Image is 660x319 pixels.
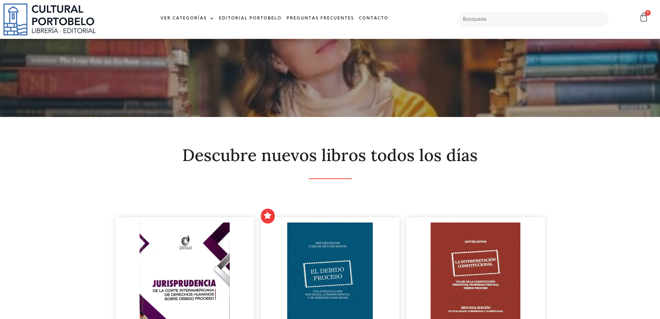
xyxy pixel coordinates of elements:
a: Contacto [357,11,391,26]
span: 0 [645,10,651,16]
a: 0 [639,12,649,22]
a: Editorial Portobelo [217,11,284,26]
input: Búsqueda [457,12,609,27]
a: Ver Categorías [158,11,217,26]
h2: Descubre nuevos libros todos los días [115,146,545,165]
a: Preguntas frecuentes [284,11,357,26]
